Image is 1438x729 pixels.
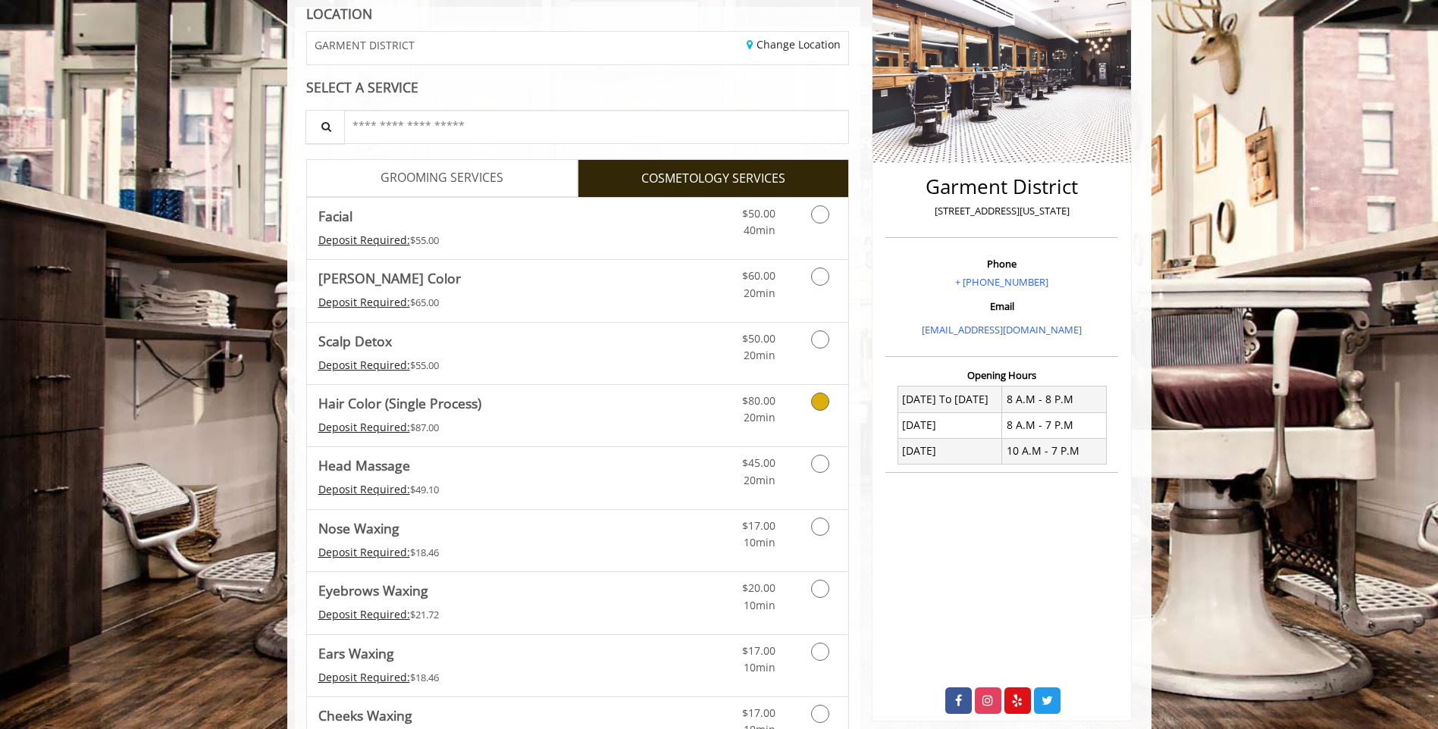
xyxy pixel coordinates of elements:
[318,606,623,623] div: $21.72
[318,358,410,372] span: This service needs some Advance to be paid before we block your appointment
[744,598,775,612] span: 10min
[381,168,503,188] span: GROOMING SERVICES
[744,286,775,300] span: 20min
[318,518,399,539] b: Nose Waxing
[318,670,410,684] span: This service needs some Advance to be paid before we block your appointment
[744,410,775,424] span: 20min
[744,223,775,237] span: 40min
[641,169,785,189] span: COSMETOLOGY SERVICES
[898,386,1002,412] td: [DATE] To [DATE]
[318,330,392,352] b: Scalp Detox
[318,669,623,686] div: $18.46
[318,420,410,434] span: This service needs some Advance to be paid before we block your appointment
[742,706,775,720] span: $17.00
[318,268,461,289] b: [PERSON_NAME] Color
[742,268,775,283] span: $60.00
[318,419,623,436] div: $87.00
[889,176,1114,198] h2: Garment District
[318,393,481,414] b: Hair Color (Single Process)
[318,357,623,374] div: $55.00
[318,545,410,559] span: This service needs some Advance to be paid before we block your appointment
[1002,386,1107,412] td: 8 A.M - 8 P.M
[744,348,775,362] span: 20min
[318,232,623,249] div: $55.00
[889,258,1114,269] h3: Phone
[318,295,410,309] span: This service needs some Advance to be paid before we block your appointment
[742,643,775,658] span: $17.00
[315,39,415,51] span: GARMENT DISTRICT
[318,482,410,496] span: This service needs some Advance to be paid before we block your appointment
[318,607,410,621] span: This service needs some Advance to be paid before we block your appointment
[889,301,1114,311] h3: Email
[318,544,623,561] div: $18.46
[318,455,410,476] b: Head Massage
[742,580,775,595] span: $20.00
[306,80,850,95] div: SELECT A SERVICE
[318,233,410,247] span: This service needs some Advance to be paid before we block your appointment
[744,535,775,549] span: 10min
[885,370,1118,380] h3: Opening Hours
[742,455,775,470] span: $45.00
[889,203,1114,219] p: [STREET_ADDRESS][US_STATE]
[955,275,1048,289] a: + [PHONE_NUMBER]
[742,518,775,533] span: $17.00
[1002,412,1107,438] td: 8 A.M - 7 P.M
[318,643,394,664] b: Ears Waxing
[898,438,1002,464] td: [DATE]
[318,205,352,227] b: Facial
[306,5,372,23] b: LOCATION
[318,294,623,311] div: $65.00
[742,331,775,346] span: $50.00
[1002,438,1107,464] td: 10 A.M - 7 P.M
[747,37,841,52] a: Change Location
[744,473,775,487] span: 20min
[318,580,428,601] b: Eyebrows Waxing
[922,323,1082,336] a: [EMAIL_ADDRESS][DOMAIN_NAME]
[742,393,775,408] span: $80.00
[744,660,775,674] span: 10min
[742,206,775,221] span: $50.00
[318,705,412,726] b: Cheeks Waxing
[898,412,1002,438] td: [DATE]
[318,481,623,498] div: $49.10
[305,110,345,144] button: Service Search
